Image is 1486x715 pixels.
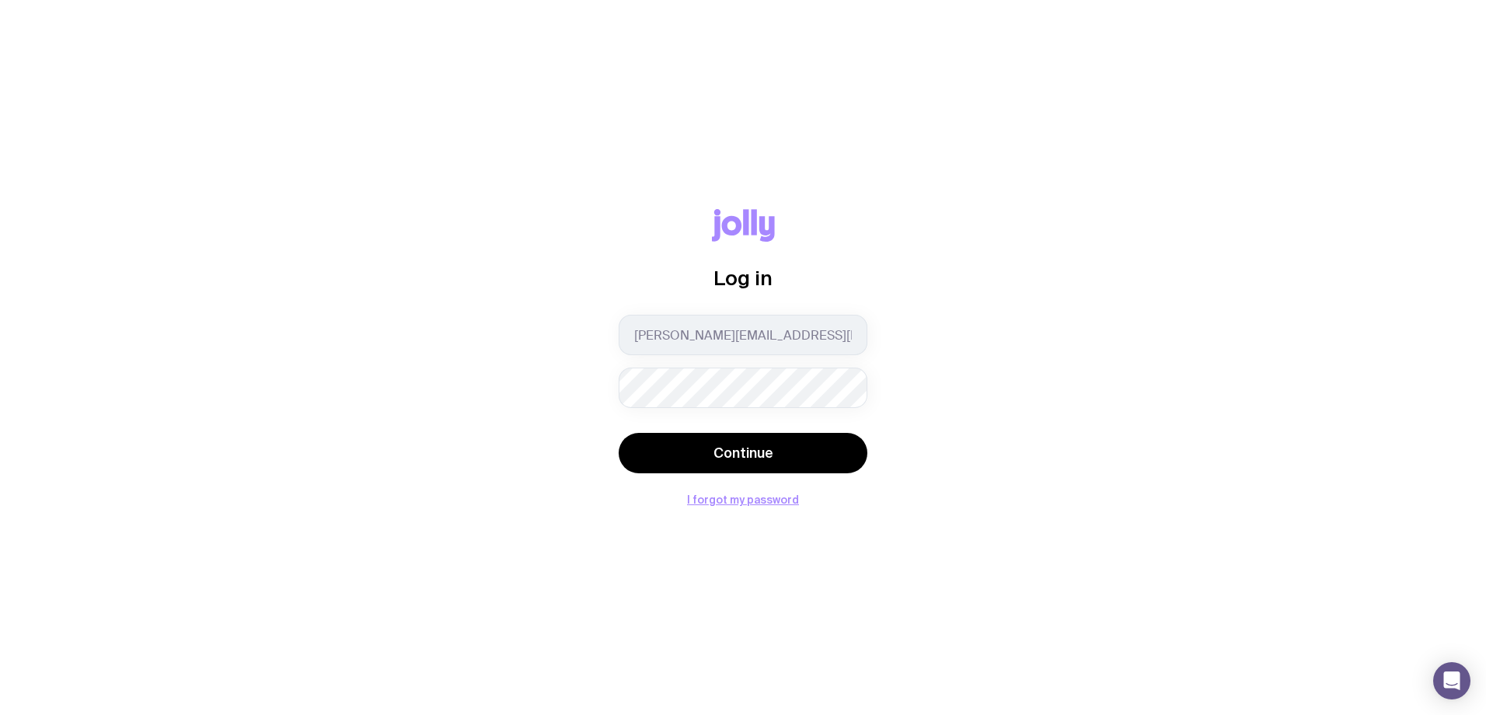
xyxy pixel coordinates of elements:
span: Log in [713,267,773,289]
button: I forgot my password [687,494,799,506]
input: you@email.com [619,315,867,355]
div: Open Intercom Messenger [1433,662,1470,699]
span: Continue [713,444,773,462]
button: Continue [619,433,867,473]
